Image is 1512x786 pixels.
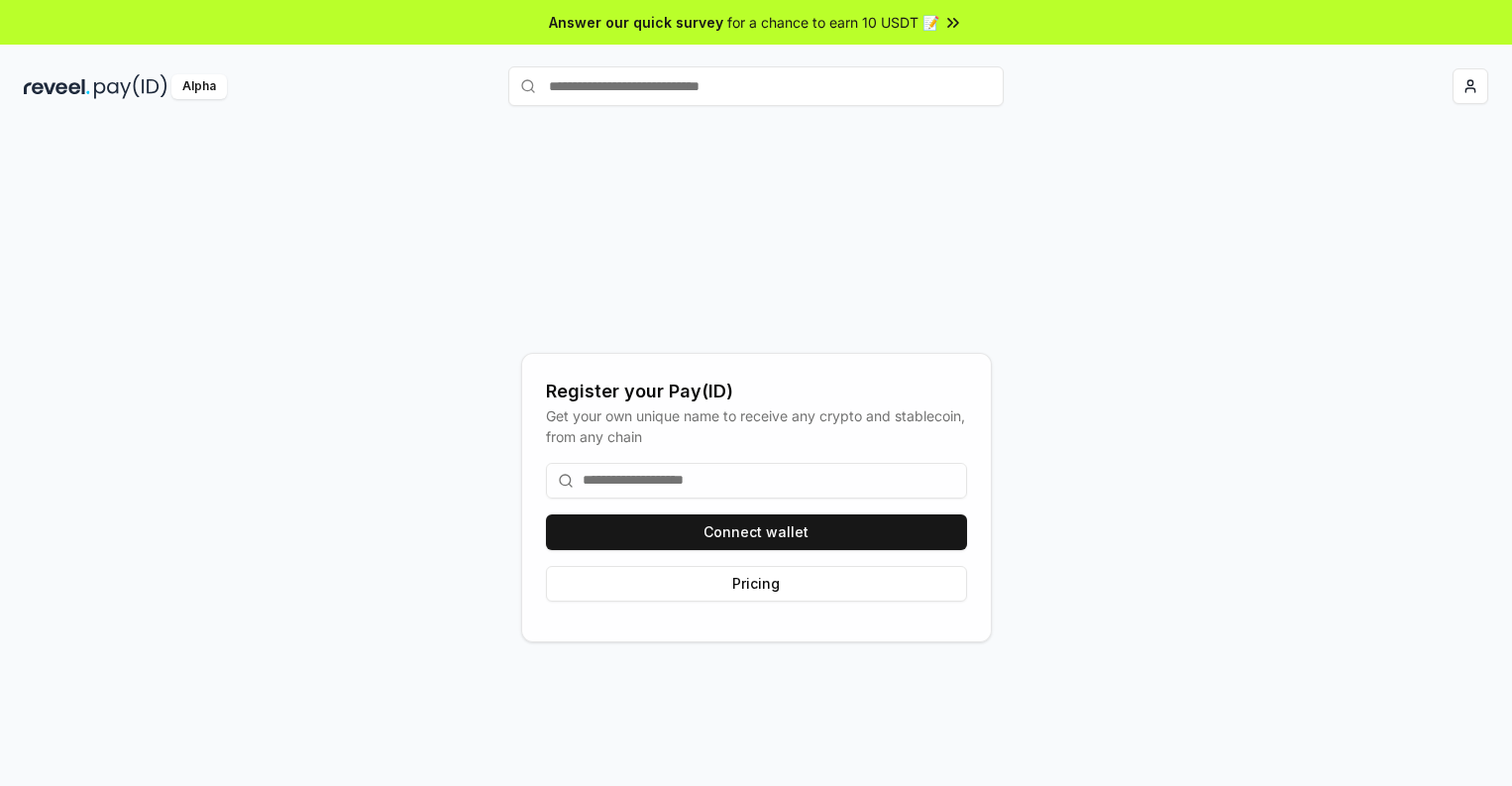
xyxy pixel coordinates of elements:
div: Register your Pay(ID) [546,378,967,405]
button: Connect wallet [546,514,967,550]
img: pay_id [94,74,167,99]
button: Pricing [546,566,967,602]
div: Get your own unique name to receive any crypto and stablecoin, from any chain [546,405,967,447]
span: for a chance to earn 10 USDT 📝 [727,12,939,33]
img: reveel_dark [24,74,90,99]
div: Alpha [171,74,227,99]
span: Answer our quick survey [549,12,723,33]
